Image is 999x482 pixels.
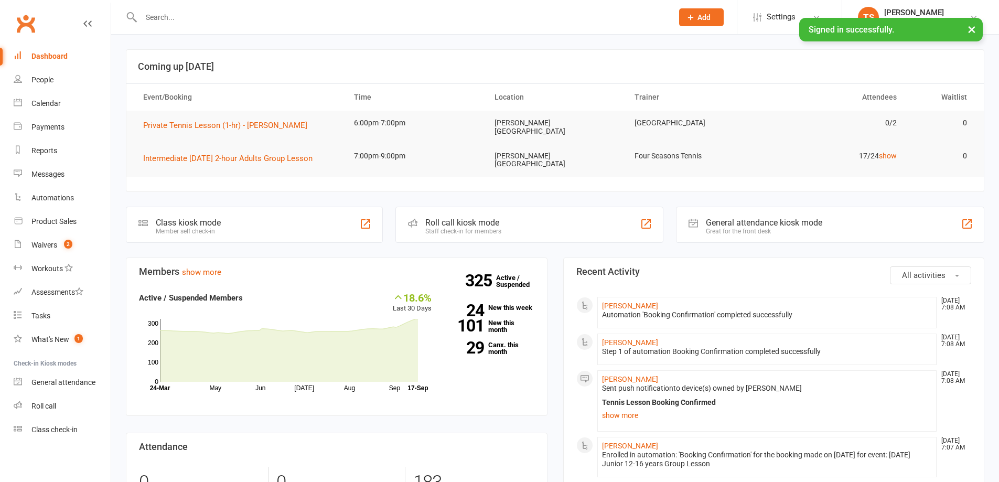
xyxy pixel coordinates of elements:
[766,144,906,168] td: 17/24
[31,99,61,108] div: Calendar
[936,437,971,451] time: [DATE] 7:07 AM
[31,335,69,344] div: What's New
[138,10,665,25] input: Search...
[485,111,626,144] td: [PERSON_NAME][GEOGRAPHIC_DATA]
[890,266,971,284] button: All activities
[602,338,658,347] a: [PERSON_NAME]
[447,318,484,334] strong: 101
[139,293,243,303] strong: Active / Suspended Members
[14,304,111,328] a: Tasks
[31,378,95,387] div: General attendance
[766,84,906,111] th: Attendees
[31,425,78,434] div: Class check-in
[485,84,626,111] th: Location
[14,45,111,68] a: Dashboard
[393,292,432,314] div: Last 30 Days
[485,144,626,177] td: [PERSON_NAME][GEOGRAPHIC_DATA]
[879,152,897,160] a: show
[156,228,221,235] div: Member self check-in
[884,17,955,27] div: [GEOGRAPHIC_DATA]
[447,303,484,318] strong: 24
[14,257,111,281] a: Workouts
[602,398,932,407] div: Tennis Lesson Booking Confirmed
[706,228,822,235] div: Great for the front desk
[602,442,658,450] a: [PERSON_NAME]
[906,84,976,111] th: Waitlist
[31,170,65,178] div: Messages
[14,186,111,210] a: Automations
[936,334,971,348] time: [DATE] 7:08 AM
[425,218,501,228] div: Roll call kiosk mode
[31,402,56,410] div: Roll call
[884,8,955,17] div: [PERSON_NAME]
[602,347,932,356] div: Step 1 of automation Booking Confirmation completed successfully
[31,123,65,131] div: Payments
[139,442,534,452] h3: Attendance
[14,115,111,139] a: Payments
[139,266,534,277] h3: Members
[697,13,711,22] span: Add
[14,163,111,186] a: Messages
[602,310,932,319] div: Automation 'Booking Confirmation' completed successfully
[182,267,221,277] a: show more
[345,144,485,168] td: 7:00pm-9:00pm
[858,7,879,28] div: TS
[31,288,83,296] div: Assessments
[465,273,496,288] strong: 325
[31,76,53,84] div: People
[602,375,658,383] a: [PERSON_NAME]
[906,144,976,168] td: 0
[576,266,972,277] h3: Recent Activity
[936,371,971,384] time: [DATE] 7:08 AM
[14,68,111,92] a: People
[447,341,534,355] a: 29Canx. this month
[74,334,83,343] span: 1
[14,233,111,257] a: Waivers 2
[143,119,315,132] button: Private Tennis Lesson (1-hr) - [PERSON_NAME]
[902,271,946,280] span: All activities
[706,218,822,228] div: General attendance kiosk mode
[673,384,802,392] span: to device(s) owned by [PERSON_NAME]
[393,292,432,303] div: 18.6%
[906,111,976,135] td: 0
[602,451,932,468] div: Enrolled in automation: 'Booking Confirmation' for the booking made on [DATE] for event: [DATE] J...
[14,418,111,442] a: Class kiosk mode
[31,52,68,60] div: Dashboard
[14,139,111,163] a: Reports
[138,61,972,72] h3: Coming up [DATE]
[345,111,485,135] td: 6:00pm-7:00pm
[31,312,50,320] div: Tasks
[134,84,345,111] th: Event/Booking
[602,408,932,423] a: show more
[447,304,534,311] a: 24New this week
[679,8,724,26] button: Add
[31,241,57,249] div: Waivers
[14,328,111,351] a: What's New1
[962,18,981,40] button: ×
[936,297,971,311] time: [DATE] 7:08 AM
[447,340,484,356] strong: 29
[14,210,111,233] a: Product Sales
[425,228,501,235] div: Staff check-in for members
[156,218,221,228] div: Class kiosk mode
[31,146,57,155] div: Reports
[64,240,72,249] span: 2
[767,5,796,29] span: Settings
[602,384,802,392] span: Sent push notification
[625,144,766,168] td: Four Seasons Tennis
[345,84,485,111] th: Time
[14,394,111,418] a: Roll call
[447,319,534,333] a: 101New this month
[809,25,894,35] span: Signed in successfully.
[143,152,320,165] button: Intermediate [DATE] 2-hour Adults Group Lesson
[13,10,39,37] a: Clubworx
[143,121,307,130] span: Private Tennis Lesson (1-hr) - [PERSON_NAME]
[14,92,111,115] a: Calendar
[602,302,658,310] a: [PERSON_NAME]
[14,281,111,304] a: Assessments
[625,111,766,135] td: [GEOGRAPHIC_DATA]
[14,371,111,394] a: General attendance kiosk mode
[625,84,766,111] th: Trainer
[496,266,542,296] a: 325Active / Suspended
[143,154,313,163] span: Intermediate [DATE] 2-hour Adults Group Lesson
